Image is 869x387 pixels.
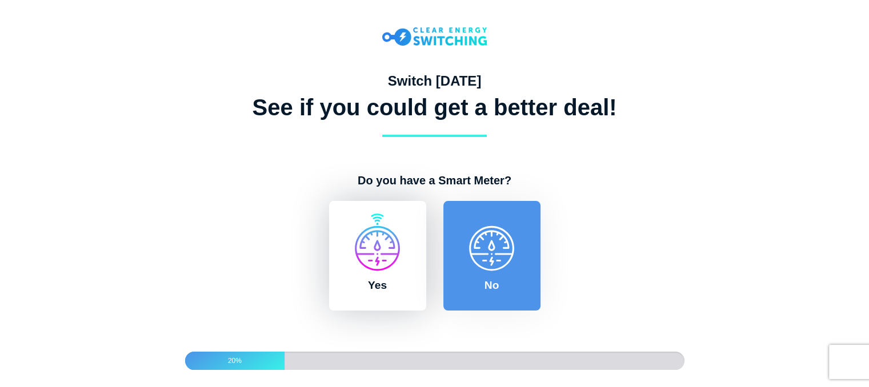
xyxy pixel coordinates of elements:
label: Do you have a Smart Meter? [263,174,606,187]
label: No [443,201,540,311]
div: 20% [185,352,285,370]
img: logo [382,27,487,46]
div: Switch [DATE] [226,73,643,90]
div: See if you could get a better deal! [226,94,643,121]
label: Yes [329,201,426,311]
